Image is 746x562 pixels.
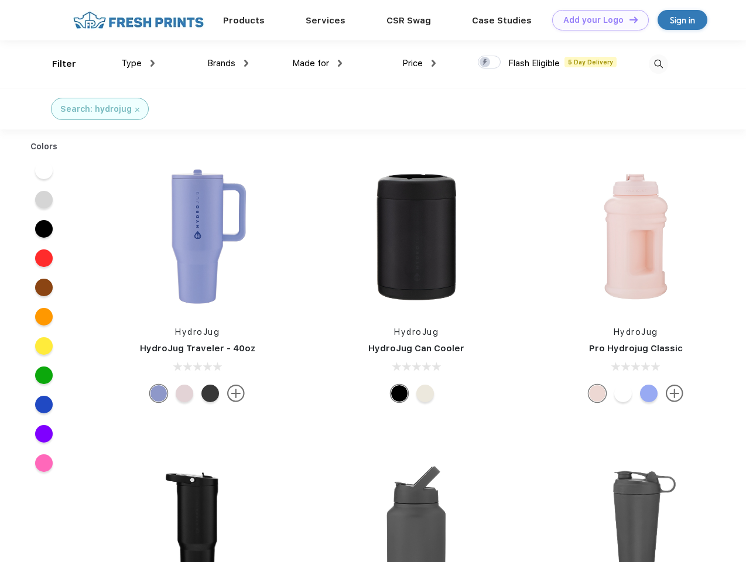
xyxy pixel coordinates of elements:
[227,385,245,402] img: more.svg
[640,385,658,402] div: Hyper Blue
[22,140,67,153] div: Colors
[119,159,275,314] img: func=resize&h=266
[140,343,255,354] a: HydroJug Traveler - 40oz
[150,60,155,67] img: dropdown.png
[338,60,342,67] img: dropdown.png
[432,60,436,67] img: dropdown.png
[558,159,714,314] img: func=resize&h=266
[649,54,668,74] img: desktop_search.svg
[292,58,329,68] span: Made for
[70,10,207,30] img: fo%20logo%202.webp
[629,16,638,23] img: DT
[614,327,658,337] a: HydroJug
[52,57,76,71] div: Filter
[658,10,707,30] a: Sign in
[670,13,695,27] div: Sign in
[666,385,683,402] img: more.svg
[223,15,265,26] a: Products
[368,343,464,354] a: HydroJug Can Cooler
[201,385,219,402] div: Black
[416,385,434,402] div: Cream
[176,385,193,402] div: Pink Sand
[402,58,423,68] span: Price
[175,327,220,337] a: HydroJug
[207,58,235,68] span: Brands
[60,103,132,115] div: Search: hydrojug
[394,327,439,337] a: HydroJug
[121,58,142,68] span: Type
[508,58,560,68] span: Flash Eligible
[244,60,248,67] img: dropdown.png
[338,159,494,314] img: func=resize&h=266
[563,15,624,25] div: Add your Logo
[588,385,606,402] div: Pink Sand
[614,385,632,402] div: White
[135,108,139,112] img: filter_cancel.svg
[589,343,683,354] a: Pro Hydrojug Classic
[150,385,167,402] div: Peri
[564,57,617,67] span: 5 Day Delivery
[391,385,408,402] div: Black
